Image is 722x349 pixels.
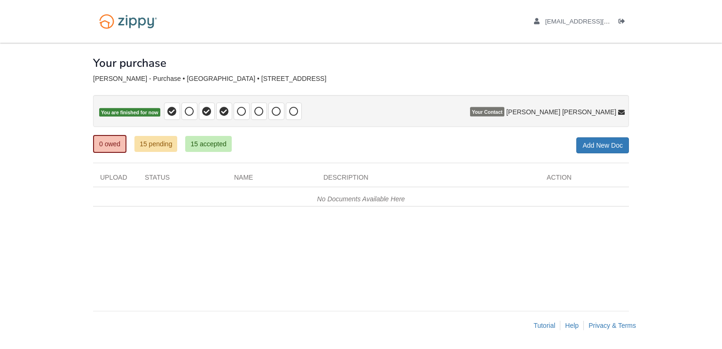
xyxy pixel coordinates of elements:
[619,18,629,27] a: Log out
[589,322,636,329] a: Privacy & Terms
[317,195,405,203] em: No Documents Available Here
[185,136,231,152] a: 15 accepted
[565,322,579,329] a: Help
[576,137,629,153] a: Add New Doc
[227,173,316,187] div: Name
[134,136,177,152] a: 15 pending
[470,107,504,117] span: Your Contact
[99,108,160,117] span: You are finished for now
[93,75,629,83] div: [PERSON_NAME] - Purchase • [GEOGRAPHIC_DATA] • [STREET_ADDRESS]
[540,173,629,187] div: Action
[93,135,126,153] a: 0 owed
[93,173,138,187] div: Upload
[506,107,616,117] span: [PERSON_NAME] [PERSON_NAME]
[138,173,227,187] div: Status
[534,322,555,329] a: Tutorial
[545,18,653,25] span: rinconedgar10@gmail.com
[316,173,540,187] div: Description
[93,57,166,69] h1: Your purchase
[93,9,163,33] img: Logo
[534,18,653,27] a: edit profile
